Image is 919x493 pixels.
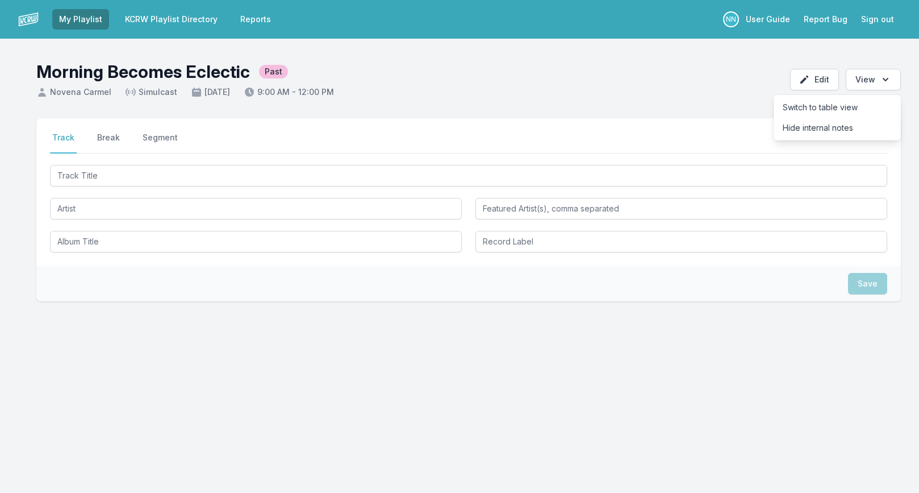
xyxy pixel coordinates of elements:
[95,132,122,154] button: Break
[797,9,854,30] a: Report Bug
[790,69,839,90] button: Edit
[36,61,250,82] h1: Morning Becomes Eclectic
[50,165,887,187] input: Track Title
[125,86,177,98] span: Simulcast
[50,198,462,219] input: Artist
[36,86,111,98] span: Novena Carmel
[233,9,278,30] a: Reports
[846,69,901,90] button: Open options
[52,9,109,30] a: My Playlist
[50,132,77,154] button: Track
[774,118,901,138] button: Hide internal notes
[854,9,901,30] button: Sign out
[774,97,901,118] button: Switch to table view
[244,86,334,98] span: 9:00 AM - 12:00 PM
[475,231,887,252] input: Record Label
[774,95,901,140] div: Open options
[723,11,739,27] p: Nassir Nassirzadeh
[18,9,39,30] img: logo-white-87cec1fa9cbef997252546196dc51331.png
[739,9,797,30] a: User Guide
[191,86,230,98] span: [DATE]
[118,9,224,30] a: KCRW Playlist Directory
[140,132,180,154] button: Segment
[259,65,288,78] span: Past
[50,231,462,252] input: Album Title
[848,273,887,295] button: Save
[475,198,887,219] input: Featured Artist(s), comma separated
